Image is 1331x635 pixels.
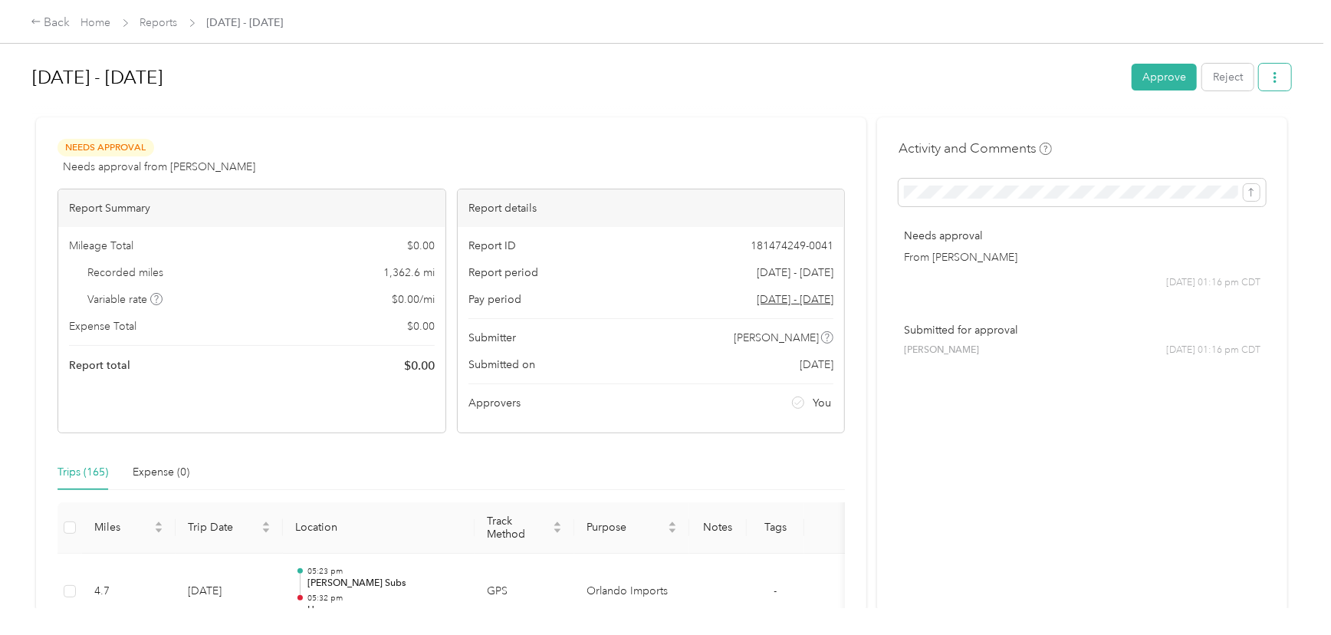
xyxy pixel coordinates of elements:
span: Report ID [468,238,516,254]
span: 181474249-0041 [751,238,833,254]
div: Trips (165) [58,464,108,481]
span: $ 0.00 [404,357,435,375]
span: $ 0.00 / mi [392,291,435,308]
span: Mileage Total [69,238,133,254]
span: [PERSON_NAME] [734,330,819,346]
span: - [774,584,777,597]
span: caret-down [668,526,677,535]
span: 1,362.6 mi [383,265,435,281]
td: GPS [475,554,574,630]
span: [PERSON_NAME] [904,344,979,357]
td: Orlando Imports [574,554,689,630]
span: Recorded miles [88,265,164,281]
iframe: Everlance-gr Chat Button Frame [1245,549,1331,635]
span: [DATE] [800,357,833,373]
p: Home [307,604,462,617]
span: $ 0.00 [407,238,435,254]
div: Expense (0) [133,464,189,481]
p: From [PERSON_NAME] [904,249,1260,265]
span: Expense Total [69,318,136,334]
a: Home [81,16,111,29]
span: caret-down [261,526,271,535]
span: You [813,395,831,411]
span: caret-up [668,519,677,528]
th: Trip Date [176,502,283,554]
p: Submitted for approval [904,322,1260,338]
th: Track Method [475,502,574,554]
span: Track Method [487,515,550,541]
button: Approve [1132,64,1197,90]
span: [DATE] - [DATE] [757,265,833,281]
span: Pay period [468,291,521,308]
td: 4.7 [82,554,176,630]
span: Submitted on [468,357,535,373]
p: 05:23 pm [307,566,462,577]
div: Back [31,14,71,32]
span: Approvers [468,395,521,411]
span: Miles [94,521,151,534]
a: Reports [140,16,178,29]
div: Report Summary [58,189,445,227]
span: caret-down [553,526,562,535]
p: Needs approval [904,228,1260,244]
h1: Sep 1 - 30, 2025 [32,59,1121,96]
span: $ 0.00 [407,318,435,334]
span: [DATE] - [DATE] [207,15,284,31]
div: Report details [458,189,845,227]
span: Go to pay period [757,291,833,308]
span: Submitter [468,330,516,346]
span: [DATE] 01:16 pm CDT [1166,344,1260,357]
span: Trip Date [188,521,258,534]
span: caret-up [154,519,163,528]
button: Reject [1202,64,1254,90]
td: [DATE] [176,554,283,630]
span: caret-up [553,519,562,528]
h4: Activity and Comments [899,139,1052,158]
span: Report period [468,265,538,281]
span: Purpose [587,521,665,534]
span: caret-up [261,519,271,528]
span: [DATE] 01:16 pm CDT [1166,276,1260,290]
span: Needs approval from [PERSON_NAME] [63,159,255,175]
span: Needs Approval [58,139,154,156]
th: Miles [82,502,176,554]
th: Purpose [574,502,689,554]
span: Report total [69,357,130,373]
th: Tags [747,502,804,554]
p: [PERSON_NAME] Subs [307,577,462,591]
span: caret-down [154,526,163,535]
p: 05:32 pm [307,593,462,604]
th: Location [283,502,475,554]
th: Notes [689,502,747,554]
span: Variable rate [88,291,163,308]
